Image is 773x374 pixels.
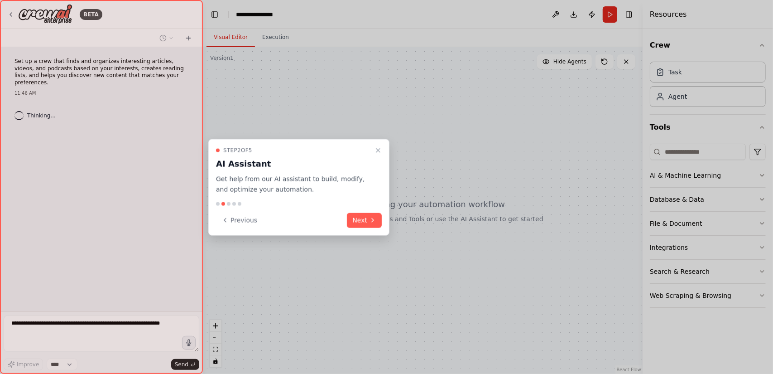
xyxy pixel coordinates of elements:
[208,8,221,21] button: Hide left sidebar
[347,213,382,228] button: Next
[216,158,371,170] h3: AI Assistant
[216,174,371,195] p: Get help from our AI assistant to build, modify, and optimize your automation.
[223,147,252,154] span: Step 2 of 5
[216,213,263,228] button: Previous
[373,145,384,156] button: Close walkthrough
